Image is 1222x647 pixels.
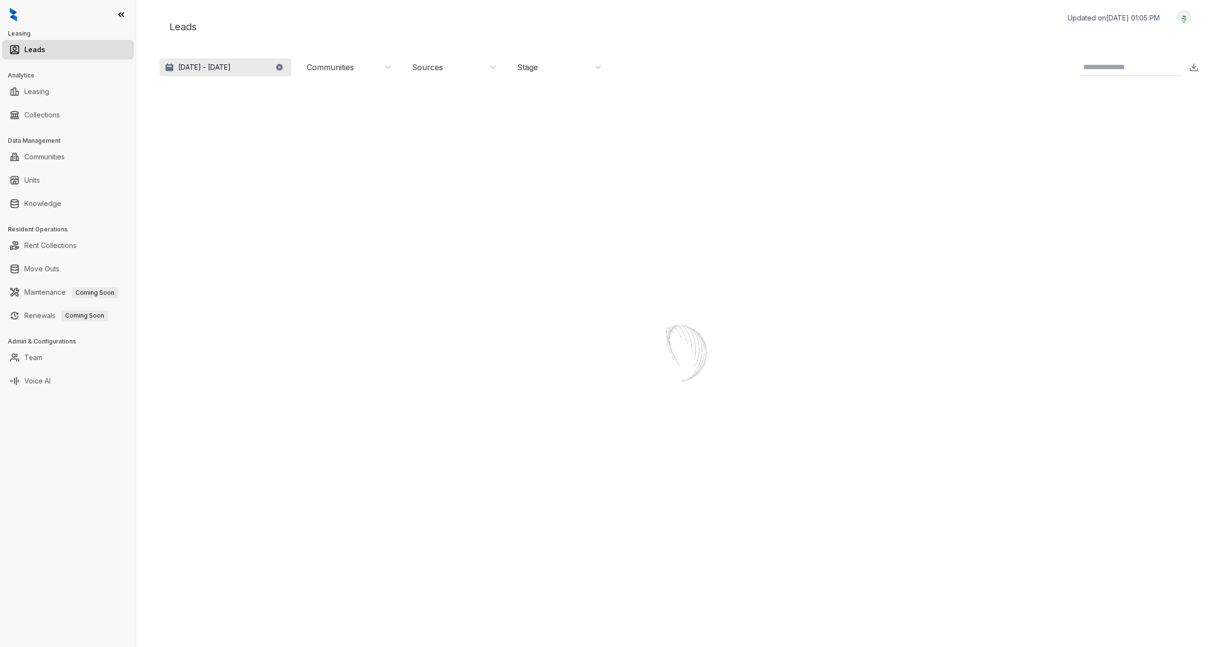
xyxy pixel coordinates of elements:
li: Voice AI [2,371,134,391]
button: [DATE] - [DATE] [160,58,291,76]
h3: Resident Operations [8,225,136,234]
a: Communities [24,147,65,167]
li: Leads [2,40,134,59]
li: Communities [2,147,134,167]
a: RenewalsComing Soon [24,306,108,325]
a: Leads [24,40,45,59]
img: logo [10,8,17,21]
li: Rent Collections [2,236,134,255]
div: Loading... [662,402,697,412]
a: Voice AI [24,371,51,391]
span: Coming Soon [61,310,108,321]
img: SearchIcon [1170,63,1179,71]
a: Team [24,348,42,367]
li: Leasing [2,82,134,101]
a: Collections [24,105,60,125]
li: Move Outs [2,259,134,279]
div: Leads [160,10,1199,44]
a: Rent Collections [24,236,76,255]
h3: Analytics [8,71,136,80]
li: Renewals [2,306,134,325]
h3: Leasing [8,29,136,38]
h3: Data Management [8,136,136,145]
a: Move Outs [24,259,59,279]
li: Knowledge [2,194,134,213]
h3: Admin & Configurations [8,337,136,346]
li: Collections [2,105,134,125]
div: Sources [412,62,443,73]
a: Units [24,171,40,190]
span: Coming Soon [72,287,118,298]
div: Communities [307,62,354,73]
a: Knowledge [24,194,61,213]
img: Loader [630,304,728,402]
a: Leasing [24,82,49,101]
img: UserAvatar [1177,12,1191,22]
li: Units [2,171,134,190]
img: Download [1189,62,1199,72]
p: [DATE] - [DATE] [178,62,231,72]
p: Updated on [DATE] 01:05 PM [1068,13,1160,23]
li: Maintenance [2,283,134,302]
li: Team [2,348,134,367]
div: Stage [517,62,538,73]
